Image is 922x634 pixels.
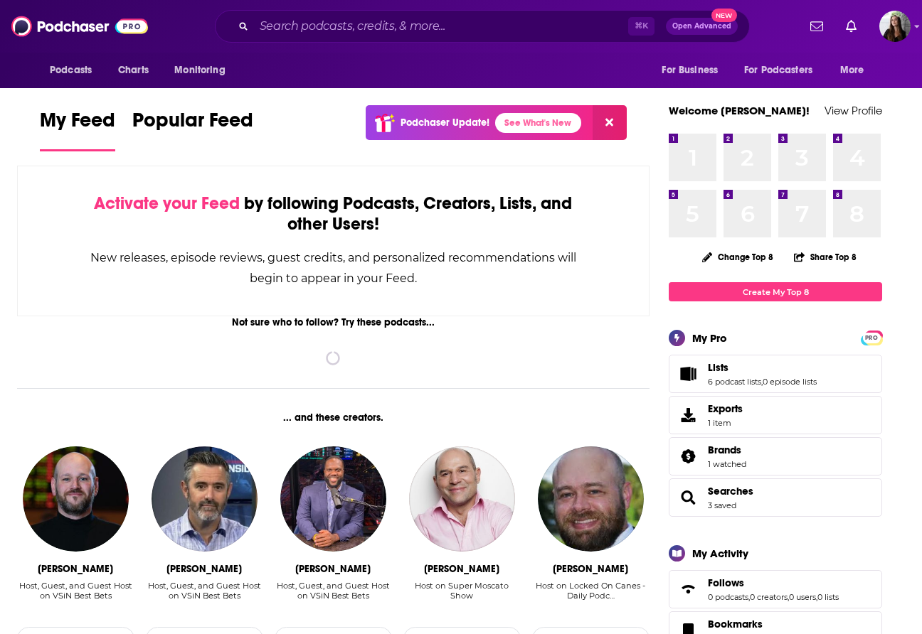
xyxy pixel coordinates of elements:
div: Host, Guest, and Guest Host on VSiN Best Bets [275,581,392,601]
span: Follows [669,570,882,608]
span: Activate your Feed [94,193,240,214]
a: 3 saved [708,500,736,510]
span: Lists [708,361,728,374]
a: 1 watched [708,459,746,469]
a: Lists [674,364,702,384]
button: Share Top 8 [793,243,857,271]
button: open menu [830,57,882,84]
span: Brands [708,444,741,456]
div: Host, Guest, and Guest Host on VSiN Best Bets [146,581,263,601]
div: Vincent Moscato [424,563,499,575]
a: 6 podcast lists [708,377,761,387]
span: ⌘ K [628,17,655,36]
div: My Activity [692,547,748,560]
div: ... and these creators. [17,412,650,424]
a: 0 podcasts [708,592,748,602]
input: Search podcasts, credits, & more... [254,15,628,38]
a: Lists [708,361,817,374]
span: Exports [674,405,702,425]
span: For Podcasters [744,60,812,80]
a: Welcome [PERSON_NAME]! [669,104,810,117]
span: My Feed [40,108,115,141]
a: Brands [708,444,746,456]
span: , [748,592,750,602]
a: Follows [708,576,839,589]
div: My Pro [692,331,727,345]
img: Alex Donno [538,446,643,552]
div: Host on Locked On Canes - Daily Podc… [532,581,650,601]
div: Host on Locked On Canes - Daily Podc… [532,581,650,611]
span: Exports [708,402,743,415]
button: Change Top 8 [694,248,782,266]
a: Brands [674,446,702,466]
span: Follows [708,576,744,589]
button: open menu [652,57,736,84]
p: Podchaser Update! [401,117,489,129]
img: Femi Abebefe [280,446,386,552]
span: PRO [863,333,880,343]
span: Charts [118,60,149,80]
span: New [711,9,737,22]
span: Searches [669,478,882,517]
a: See What's New [495,113,581,133]
span: Logged in as bnmartinn [879,11,911,42]
div: New releases, episode reviews, guest credits, and personalized recommendations will begin to appe... [89,247,578,289]
a: Create My Top 8 [669,282,882,301]
a: 0 lists [817,592,839,602]
div: Host on Super Moscato Show [403,581,521,601]
a: Searches [708,485,753,498]
button: open menu [735,57,833,84]
div: Wes Reynolds [38,563,113,575]
div: Femi Abebefe [295,563,371,575]
span: Brands [669,437,882,476]
a: Vincent Moscato [409,446,514,552]
img: Podchaser - Follow, Share and Rate Podcasts [11,13,148,40]
a: Exports [669,396,882,434]
span: More [840,60,864,80]
button: open menu [164,57,243,84]
a: Searches [674,488,702,507]
a: PRO [863,332,880,343]
div: Host on Super Moscato Show [403,581,521,611]
a: My Feed [40,108,115,151]
div: Dave Ross [166,563,242,575]
span: , [761,377,763,387]
span: Popular Feed [132,108,253,141]
span: , [816,592,817,602]
a: View Profile [825,104,882,117]
a: Show notifications dropdown [805,14,829,38]
span: 1 item [708,418,743,428]
span: Podcasts [50,60,92,80]
span: For Business [662,60,718,80]
span: Lists [669,355,882,393]
a: Follows [674,579,702,599]
a: Charts [109,57,157,84]
img: Dave Ross [152,446,257,552]
span: Bookmarks [708,618,763,630]
img: User Profile [879,11,911,42]
a: Popular Feed [132,108,253,151]
div: Host, Guest, and Guest Host on VSiN Best Bets [17,581,134,611]
button: open menu [40,57,110,84]
a: Bookmarks [708,618,791,630]
a: 0 episode lists [763,377,817,387]
a: Show notifications dropdown [840,14,862,38]
div: Alex Donno [553,563,628,575]
div: by following Podcasts, Creators, Lists, and other Users! [89,193,578,235]
div: Host, Guest, and Guest Host on VSiN Best Bets [146,581,263,611]
button: Open AdvancedNew [666,18,738,35]
img: Wes Reynolds [23,446,128,552]
div: Search podcasts, credits, & more... [215,10,750,43]
span: , [788,592,789,602]
div: Host, Guest, and Guest Host on VSiN Best Bets [17,581,134,601]
button: Show profile menu [879,11,911,42]
a: 0 creators [750,592,788,602]
span: Monitoring [174,60,225,80]
a: 0 users [789,592,816,602]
